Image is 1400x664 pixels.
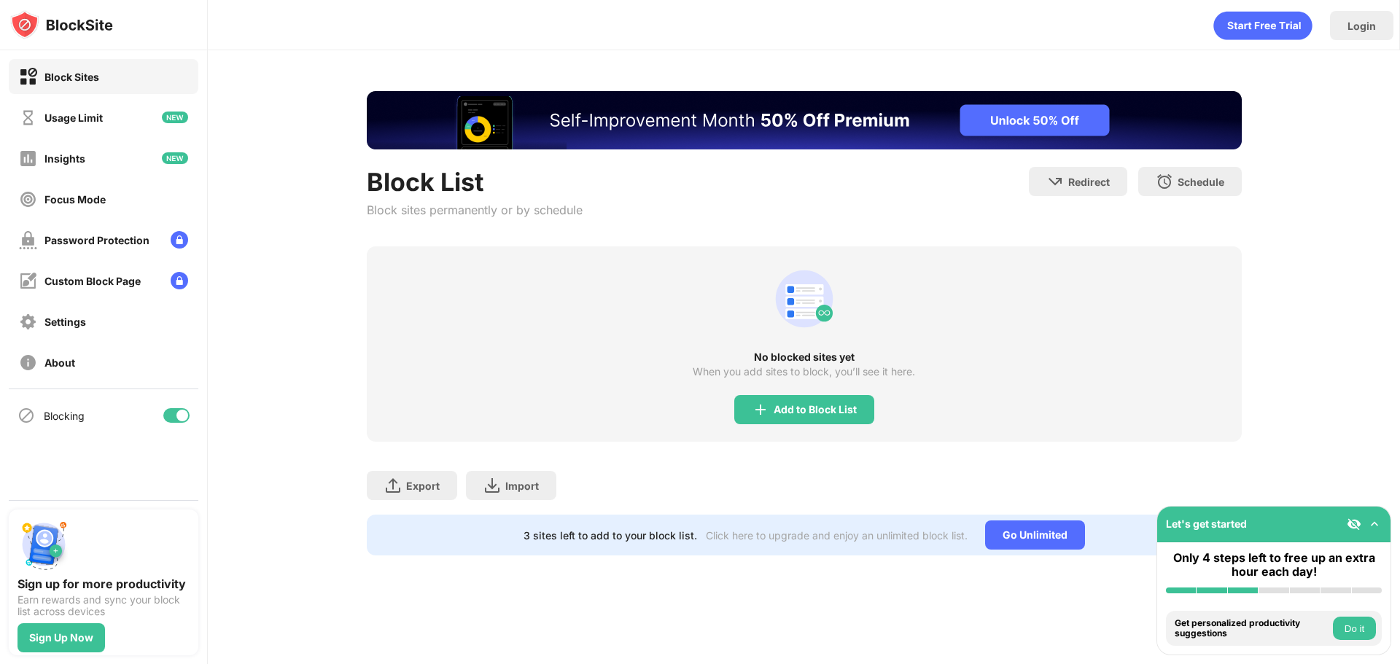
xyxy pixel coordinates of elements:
[367,203,583,217] div: Block sites permanently or by schedule
[505,480,539,492] div: Import
[44,152,85,165] div: Insights
[19,149,37,168] img: insights-off.svg
[19,272,37,290] img: customize-block-page-off.svg
[1213,11,1312,40] div: animation
[1166,551,1382,579] div: Only 4 steps left to free up an extra hour each day!
[1347,517,1361,531] img: eye-not-visible.svg
[1333,617,1376,640] button: Do it
[985,520,1085,550] div: Go Unlimited
[19,190,37,208] img: focus-off.svg
[19,231,37,249] img: password-protection-off.svg
[10,10,113,39] img: logo-blocksite.svg
[1166,517,1247,530] div: Let's get started
[44,71,99,83] div: Block Sites
[44,275,141,287] div: Custom Block Page
[44,316,86,328] div: Settings
[44,112,103,124] div: Usage Limit
[19,313,37,331] img: settings-off.svg
[406,480,440,492] div: Export
[1175,618,1329,639] div: Get personalized productivity suggestions
[162,112,188,123] img: new-icon.svg
[1068,176,1110,188] div: Redirect
[44,356,75,369] div: About
[171,231,188,249] img: lock-menu.svg
[1367,517,1382,531] img: omni-setup-toggle.svg
[162,152,188,164] img: new-icon.svg
[1178,176,1224,188] div: Schedule
[706,529,968,542] div: Click here to upgrade and enjoy an unlimited block list.
[17,407,35,424] img: blocking-icon.svg
[17,518,70,571] img: push-signup.svg
[44,410,85,422] div: Blocking
[19,109,37,127] img: time-usage-off.svg
[17,577,190,591] div: Sign up for more productivity
[44,193,106,206] div: Focus Mode
[524,529,697,542] div: 3 sites left to add to your block list.
[44,234,149,246] div: Password Protection
[171,272,188,289] img: lock-menu.svg
[769,264,839,334] div: animation
[29,632,93,644] div: Sign Up Now
[774,404,857,415] div: Add to Block List
[367,91,1242,149] iframe: Banner
[367,167,583,197] div: Block List
[19,68,37,86] img: block-on.svg
[367,351,1242,363] div: No blocked sites yet
[693,366,915,378] div: When you add sites to block, you’ll see it here.
[1347,20,1376,32] div: Login
[17,594,190,617] div: Earn rewards and sync your block list across devices
[19,354,37,372] img: about-off.svg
